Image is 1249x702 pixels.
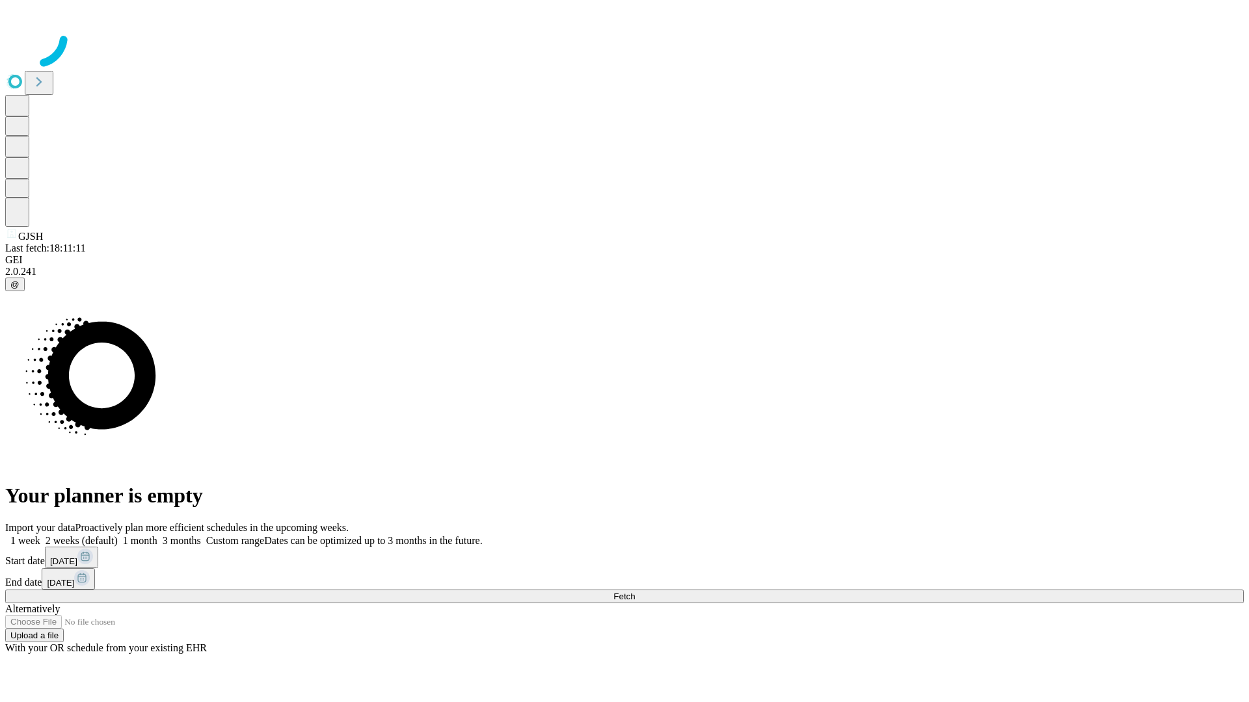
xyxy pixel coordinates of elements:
[46,535,118,546] span: 2 weeks (default)
[5,278,25,291] button: @
[5,590,1244,603] button: Fetch
[10,279,20,289] span: @
[75,522,349,533] span: Proactively plan more efficient schedules in the upcoming weeks.
[123,535,157,546] span: 1 month
[18,231,43,242] span: GJSH
[5,547,1244,568] div: Start date
[5,522,75,533] span: Import your data
[5,254,1244,266] div: GEI
[5,568,1244,590] div: End date
[10,535,40,546] span: 1 week
[5,242,86,253] span: Last fetch: 18:11:11
[206,535,264,546] span: Custom range
[47,578,74,588] span: [DATE]
[5,603,60,614] span: Alternatively
[264,535,482,546] span: Dates can be optimized up to 3 months in the future.
[45,547,98,568] button: [DATE]
[5,266,1244,278] div: 2.0.241
[5,484,1244,508] h1: Your planner is empty
[5,629,64,642] button: Upload a file
[613,591,635,601] span: Fetch
[42,568,95,590] button: [DATE]
[163,535,201,546] span: 3 months
[5,642,207,653] span: With your OR schedule from your existing EHR
[50,556,77,566] span: [DATE]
